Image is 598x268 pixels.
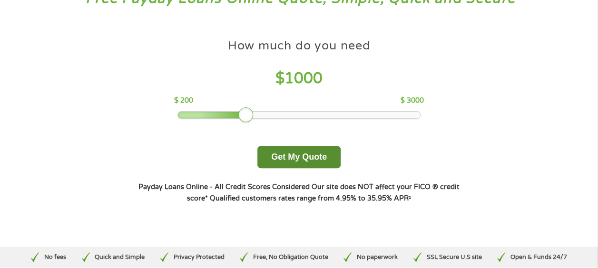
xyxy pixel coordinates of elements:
button: Get My Quote [257,146,341,168]
strong: Qualified customers rates range from 4.95% to 35.95% APR¹ [210,194,411,202]
p: SSL Secure U.S site [426,253,481,262]
strong: Payday Loans Online - All Credit Scores Considered [138,183,310,191]
strong: Our site does NOT affect your FICO ® credit score* [187,183,460,202]
span: 1000 [284,69,323,87]
p: No paperwork [357,253,398,262]
h4: $ [174,69,424,88]
p: Quick and Simple [95,253,145,262]
p: $ 200 [174,96,193,106]
h4: How much do you need [228,38,371,54]
p: Privacy Protected [174,253,225,262]
p: $ 3000 [401,96,424,106]
p: Open & Funds 24/7 [510,253,567,262]
p: No fees [44,253,66,262]
p: Free, No Obligation Quote [253,253,328,262]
